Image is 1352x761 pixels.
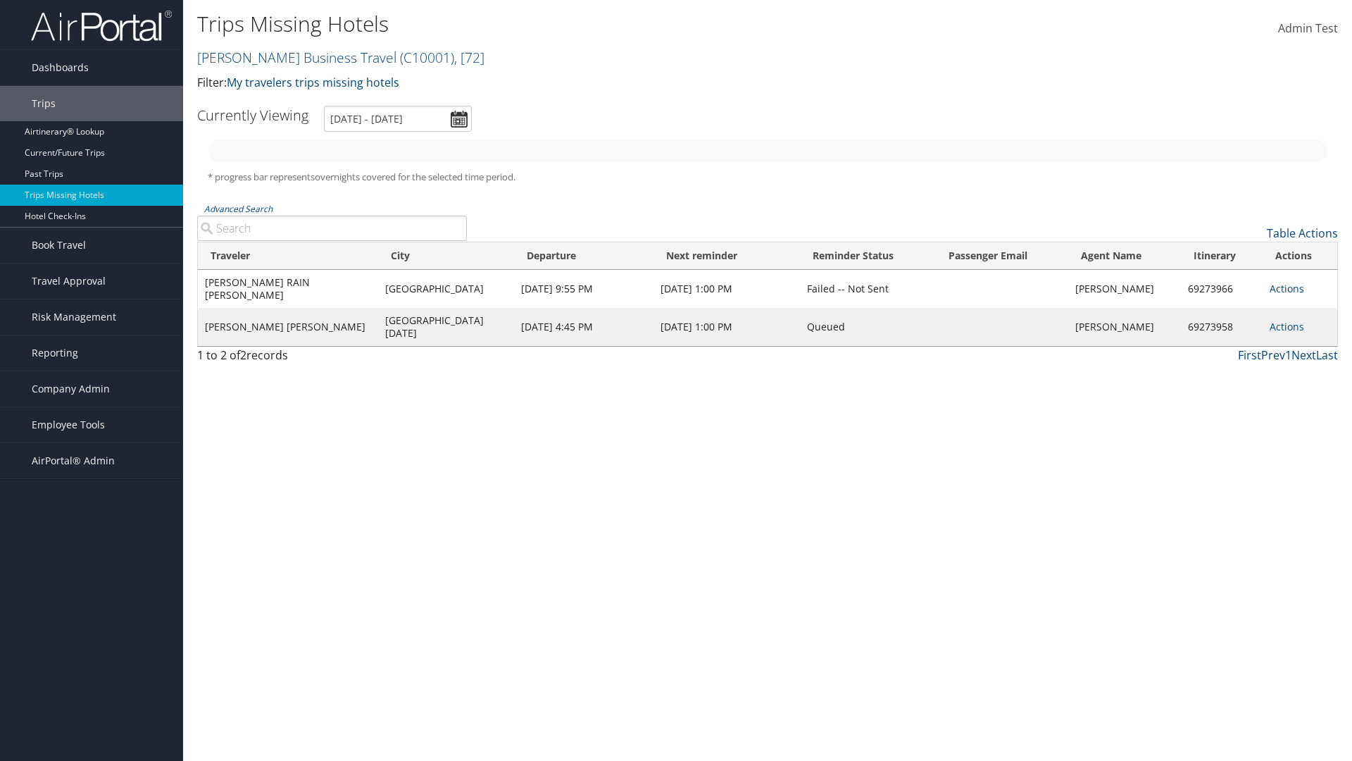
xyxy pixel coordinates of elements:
[1316,347,1338,363] a: Last
[32,443,115,478] span: AirPortal® Admin
[1278,7,1338,51] a: Admin Test
[1267,225,1338,241] a: Table Actions
[1285,347,1291,363] a: 1
[198,242,378,270] th: Traveler: activate to sort column ascending
[197,216,467,241] input: Advanced Search
[653,242,800,270] th: Next reminder
[32,264,106,299] span: Travel Approval
[197,347,467,371] div: 1 to 2 of records
[1068,242,1180,270] th: Agent Name
[198,308,378,346] td: [PERSON_NAME] [PERSON_NAME]
[800,308,936,346] td: Queued
[32,407,105,443] span: Employee Tools
[32,371,110,407] span: Company Admin
[197,106,308,125] h3: Currently Viewing
[32,335,78,371] span: Reporting
[1270,282,1304,295] a: Actions
[1238,347,1261,363] a: First
[1181,270,1263,308] td: 69273966
[31,9,172,42] img: airportal-logo.png
[454,48,484,67] span: , [ 72 ]
[197,9,958,39] h1: Trips Missing Hotels
[32,50,89,85] span: Dashboards
[1068,308,1180,346] td: [PERSON_NAME]
[198,270,378,308] td: [PERSON_NAME] RAIN [PERSON_NAME]
[1291,347,1316,363] a: Next
[1270,320,1304,333] a: Actions
[197,74,958,92] p: Filter:
[800,242,936,270] th: Reminder Status
[1181,308,1263,346] td: 69273958
[1181,242,1263,270] th: Itinerary
[514,242,653,270] th: Departure: activate to sort column ascending
[1068,270,1180,308] td: [PERSON_NAME]
[653,308,800,346] td: [DATE] 1:00 PM
[378,308,514,346] td: [GEOGRAPHIC_DATA][DATE]
[400,48,454,67] span: ( C10001 )
[204,203,273,215] a: Advanced Search
[227,75,399,90] a: My travelers trips missing hotels
[653,270,800,308] td: [DATE] 1:00 PM
[32,86,56,121] span: Trips
[240,347,246,363] span: 2
[32,228,86,263] span: Book Travel
[514,308,653,346] td: [DATE] 4:45 PM
[378,242,514,270] th: City: activate to sort column ascending
[936,242,1068,270] th: Passenger Email: activate to sort column ascending
[1261,347,1285,363] a: Prev
[1278,20,1338,36] span: Admin Test
[32,299,116,335] span: Risk Management
[514,270,653,308] td: [DATE] 9:55 PM
[800,270,936,308] td: Failed -- Not Sent
[378,270,514,308] td: [GEOGRAPHIC_DATA]
[208,171,1327,184] h5: * progress bar represents overnights covered for the selected time period.
[1263,242,1337,270] th: Actions
[197,48,484,67] a: [PERSON_NAME] Business Travel
[324,106,472,132] input: [DATE] - [DATE]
